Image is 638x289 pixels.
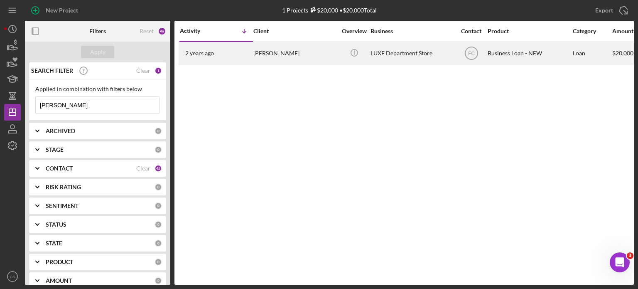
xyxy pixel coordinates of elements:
time: 2024-01-17 20:18 [185,50,214,57]
button: Export [587,2,634,19]
b: RISK RATING [46,184,81,190]
div: 46 [158,27,166,35]
b: Filters [89,28,106,35]
div: [PERSON_NAME] [253,42,336,64]
span: 3 [627,252,633,259]
b: SENTIMENT [46,203,79,209]
div: Clear [136,67,150,74]
div: Reset [140,28,154,35]
text: FC [468,51,475,57]
b: PRODUCT [46,259,73,265]
div: $20,000 [308,7,338,14]
text: CS [10,274,15,279]
div: 0 [155,277,162,284]
div: Business Loan - NEW [488,42,571,64]
div: Product [488,28,571,35]
div: Category [573,28,611,35]
div: LUXE Department Store [371,42,454,64]
div: 0 [155,221,162,228]
button: CS [4,268,21,285]
div: Export [595,2,613,19]
div: Client [253,28,336,35]
b: STAGE [46,146,64,153]
div: Overview [339,28,370,35]
div: 45 [155,165,162,172]
div: 0 [155,146,162,153]
div: 1 [155,67,162,74]
b: AMOUNT [46,277,72,284]
b: STATUS [46,221,66,228]
div: Applied in combination with filters below [35,86,160,92]
div: New Project [46,2,78,19]
div: Loan [573,42,611,64]
div: 0 [155,258,162,266]
button: New Project [25,2,86,19]
div: Activity [180,27,216,34]
div: Apply [90,46,106,58]
button: Apply [81,46,114,58]
b: CONTACT [46,165,73,172]
b: STATE [46,240,62,247]
div: 0 [155,202,162,210]
div: 0 [155,127,162,135]
b: ARCHIVED [46,128,75,134]
b: SEARCH FILTER [31,67,73,74]
span: $20,000 [612,49,633,57]
div: 0 [155,240,162,247]
div: Business [371,28,454,35]
div: 1 Projects • $20,000 Total [282,7,377,14]
iframe: Intercom live chat [610,252,630,272]
div: 0 [155,183,162,191]
div: Clear [136,165,150,172]
div: Contact [456,28,487,35]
